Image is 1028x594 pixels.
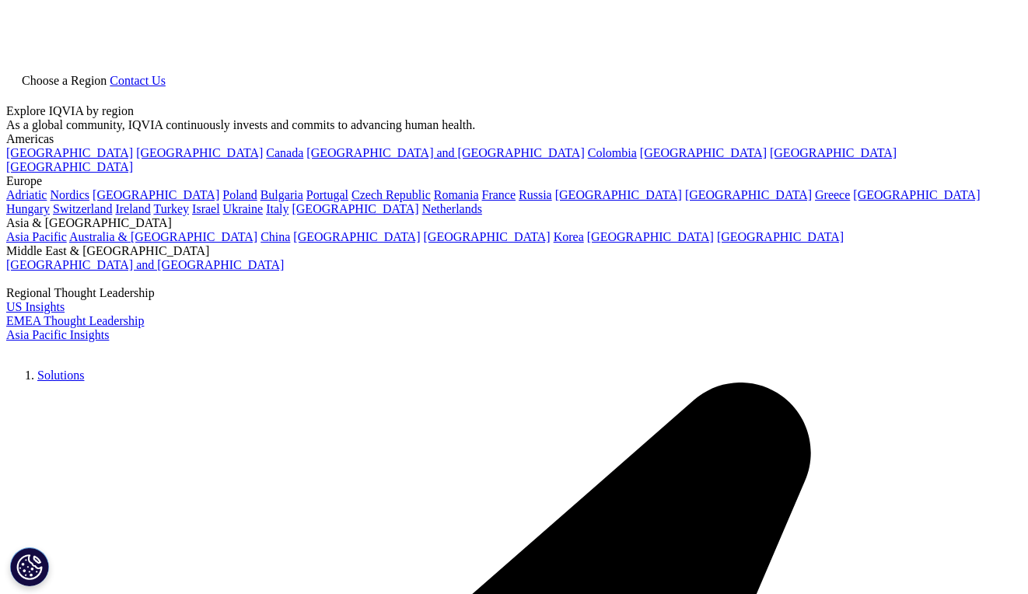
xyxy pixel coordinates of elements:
a: Solutions [37,369,84,382]
a: [GEOGRAPHIC_DATA] [293,230,420,243]
a: [GEOGRAPHIC_DATA] [555,188,682,201]
a: Hungary [6,202,50,215]
a: Adriatic [6,188,47,201]
div: As a global community, IQVIA continuously invests and commits to advancing human health. [6,118,1022,132]
a: Australia & [GEOGRAPHIC_DATA] [69,230,257,243]
a: Turkey [153,202,189,215]
div: Europe [6,174,1022,188]
div: Explore IQVIA by region [6,104,1022,118]
a: [GEOGRAPHIC_DATA] [6,160,133,173]
a: Italy [266,202,288,215]
a: [GEOGRAPHIC_DATA] [640,146,767,159]
a: [GEOGRAPHIC_DATA] [717,230,844,243]
a: Switzerland [53,202,112,215]
div: Americas [6,132,1022,146]
a: [GEOGRAPHIC_DATA] [93,188,219,201]
a: [GEOGRAPHIC_DATA] [424,230,551,243]
a: Czech Republic [351,188,431,201]
a: Netherlands [422,202,482,215]
a: [GEOGRAPHIC_DATA] [136,146,263,159]
div: Middle East & [GEOGRAPHIC_DATA] [6,244,1022,258]
a: EMEA Thought Leadership [6,314,144,327]
div: Asia & [GEOGRAPHIC_DATA] [6,216,1022,230]
a: US Insights [6,300,65,313]
a: Romania [434,188,479,201]
a: [GEOGRAPHIC_DATA] [6,146,133,159]
a: Colombia [588,146,637,159]
a: [GEOGRAPHIC_DATA] [685,188,812,201]
div: Regional Thought Leadership [6,286,1022,300]
a: [GEOGRAPHIC_DATA] [292,202,418,215]
a: Canada [266,146,303,159]
a: Asia Pacific Insights [6,328,109,341]
a: France [482,188,516,201]
a: Poland [222,188,257,201]
button: Cookies Settings [10,547,49,586]
a: China [260,230,290,243]
a: Contact Us [110,74,166,87]
a: [GEOGRAPHIC_DATA] and [GEOGRAPHIC_DATA] [6,258,284,271]
a: [GEOGRAPHIC_DATA] [853,188,980,201]
a: [GEOGRAPHIC_DATA] [770,146,897,159]
a: Ukraine [223,202,264,215]
a: Portugal [306,188,348,201]
a: Bulgaria [260,188,303,201]
a: [GEOGRAPHIC_DATA] and [GEOGRAPHIC_DATA] [306,146,584,159]
a: [GEOGRAPHIC_DATA] [587,230,714,243]
a: Nordics [50,188,89,201]
a: Asia Pacific [6,230,67,243]
a: Russia [519,188,552,201]
span: Choose a Region [22,74,107,87]
a: Greece [815,188,850,201]
a: Ireland [115,202,150,215]
a: Israel [192,202,220,215]
a: Korea [554,230,584,243]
